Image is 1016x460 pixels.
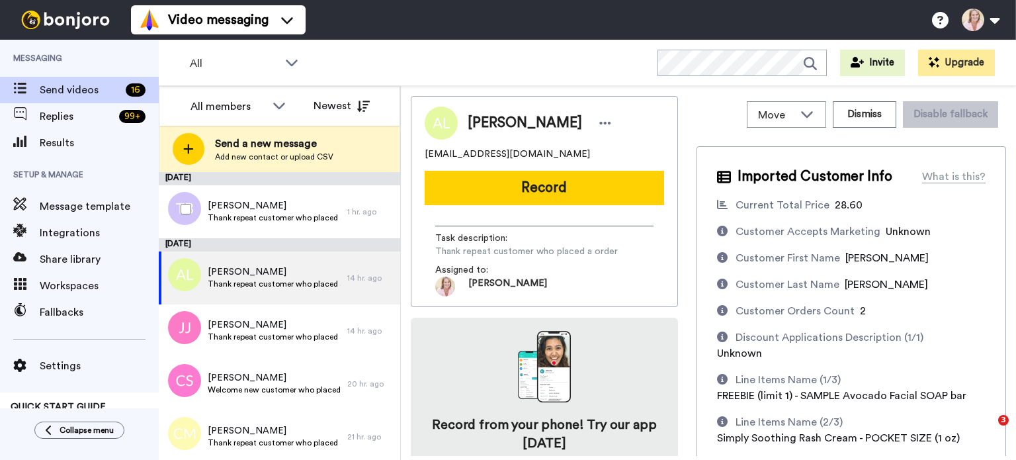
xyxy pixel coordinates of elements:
span: Unknown [717,348,762,359]
span: Welcome new customer who placed first order [208,385,341,395]
div: 99 + [119,110,146,123]
button: Invite [840,50,905,76]
div: [DATE] [159,238,400,252]
span: 2 [860,306,866,316]
img: cs.png [168,364,201,397]
div: Line Items Name (2/3) [736,414,843,430]
button: Upgrade [918,50,995,76]
img: 36332abc-720e-4467-8b9e-22af4a6fe9c0-1676034223.jpg [435,277,455,297]
div: 14 hr. ago [347,273,394,283]
span: [PERSON_NAME] [845,253,929,263]
div: Customer Accepts Marketing [736,224,880,240]
span: Workspaces [40,278,159,294]
span: Thank repeat customer who placed a order [435,245,618,258]
button: Dismiss [833,101,896,128]
span: [PERSON_NAME] [208,199,341,212]
img: Image of Andrea Lynn [425,107,458,140]
div: Current Total Price [736,197,829,213]
div: All members [190,99,266,115]
img: cm.png [168,417,201,450]
span: Move [758,107,794,123]
span: Integrations [40,225,159,241]
span: Video messaging [168,11,269,29]
span: Share library [40,252,159,267]
div: Discount Applications Description (1/1) [736,330,923,345]
span: 3 [998,415,1009,426]
button: Collapse menu [34,422,124,439]
span: FREEBIE (limit 1) - SAMPLE Avocado Facial SOAP bar [717,391,966,401]
span: Thank repeat customer who placed a order [208,212,341,223]
span: Message template [40,199,159,214]
button: Record [425,171,664,205]
span: Replies [40,109,114,124]
div: What is this? [922,169,986,185]
span: Thank repeat customer who placed a order [208,279,341,289]
span: [PERSON_NAME] [845,279,928,290]
span: Task description : [435,232,528,245]
span: Thank repeat customer who placed a order [208,332,341,342]
span: Collapse menu [60,425,114,436]
div: 21 hr. ago [347,432,394,442]
div: 16 [126,83,146,97]
span: [PERSON_NAME] [468,277,547,297]
span: Unknown [886,226,931,237]
img: vm-color.svg [139,9,160,30]
div: [DATE] [159,172,400,185]
span: [PERSON_NAME] [208,318,341,332]
div: Line Items Name (1/3) [736,372,841,388]
span: [EMAIL_ADDRESS][DOMAIN_NAME] [425,148,590,161]
span: Settings [40,358,159,374]
img: jj.png [168,311,201,344]
span: Send a new message [215,136,333,152]
img: al.png [168,258,201,291]
div: 1 hr. ago [347,207,394,217]
span: Add new contact or upload CSV [215,152,333,162]
span: Thank repeat customer who placed a order [208,437,341,448]
span: [PERSON_NAME] [468,113,582,133]
iframe: Intercom live chat [971,415,1003,447]
div: Customer Orders Count [736,303,855,319]
span: Send videos [40,82,120,98]
div: 20 hr. ago [347,379,394,389]
span: Assigned to: [435,263,528,277]
span: 28.60 [835,200,863,210]
span: [PERSON_NAME] [208,265,341,279]
span: [PERSON_NAME] [208,424,341,437]
div: Customer First Name [736,250,840,266]
span: [PERSON_NAME] [208,371,341,385]
button: Disable fallback [903,101,998,128]
div: 14 hr. ago [347,326,394,336]
h4: Record from your phone! Try our app [DATE] [424,416,665,453]
img: bj-logo-header-white.svg [16,11,115,29]
span: Simply Soothing Rash Cream - POCKET SIZE (1 oz) [717,433,960,443]
span: Fallbacks [40,304,159,320]
button: Newest [304,93,380,119]
span: Imported Customer Info [738,167,892,187]
img: download [518,331,571,402]
span: All [190,56,278,71]
div: Customer Last Name [736,277,839,293]
span: QUICK START GUIDE [11,402,106,412]
span: Results [40,135,159,151]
